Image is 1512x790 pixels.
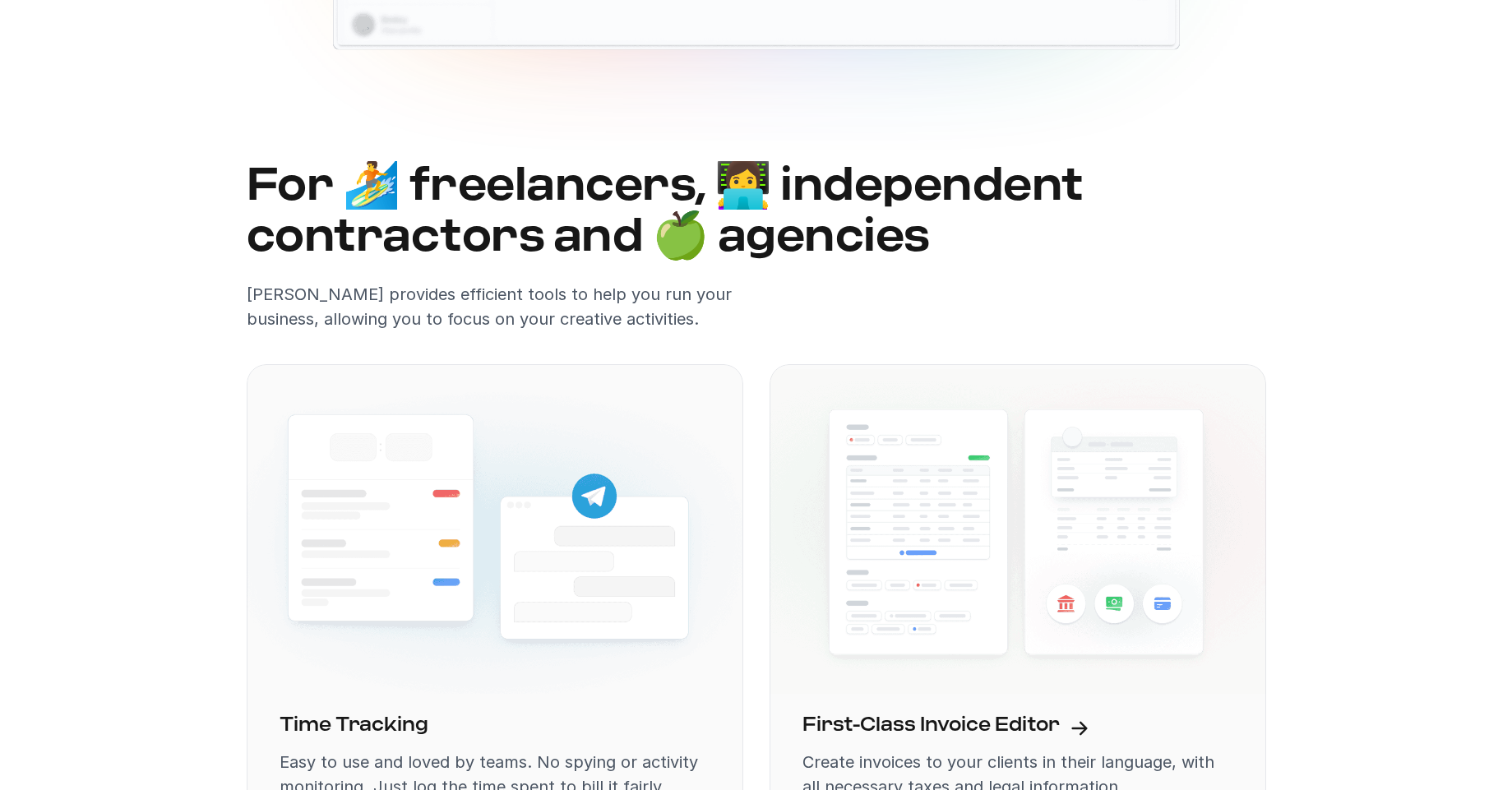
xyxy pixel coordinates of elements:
h3: First-Class Invoice Editor [802,712,1060,740]
h3: Time Tracking [280,712,428,740]
h2: For 🏄 freelancers, 👩‍💻 independent contractors and 🍏 agencies [247,161,1266,262]
p: [PERSON_NAME] provides efficient tools to help you run your business, allowing you to focus on yo... [247,282,743,331]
